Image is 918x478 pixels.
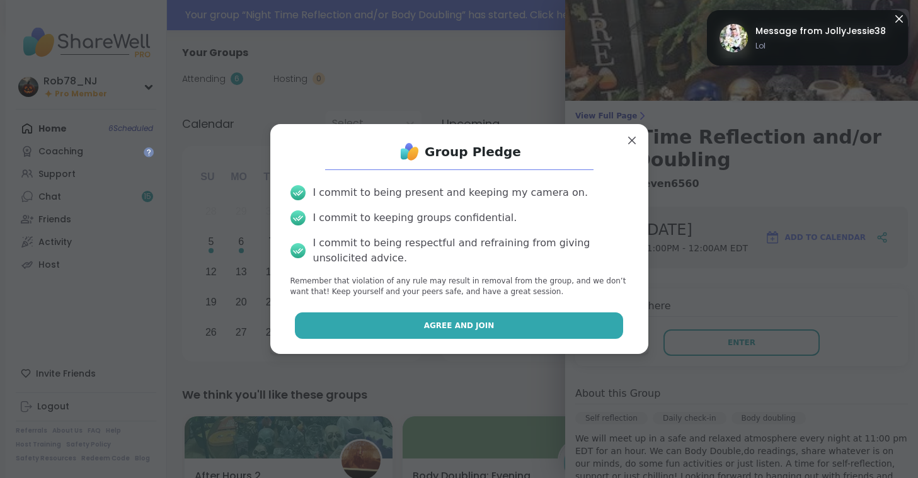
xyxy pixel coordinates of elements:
[313,185,588,200] div: I commit to being present and keeping my camera on.
[425,143,521,161] h1: Group Pledge
[295,312,623,339] button: Agree and Join
[290,276,628,297] p: Remember that violation of any rule may result in removal from the group, and we don’t want that!...
[144,147,154,157] iframe: Spotlight
[397,139,422,164] img: ShareWell Logo
[313,236,628,266] div: I commit to being respectful and refraining from giving unsolicited advice.
[424,320,495,331] span: Agree and Join
[313,210,517,225] div: I commit to keeping groups confidential.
